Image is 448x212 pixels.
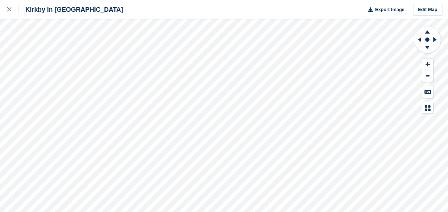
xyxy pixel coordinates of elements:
button: Keyboard Shortcuts [422,86,433,98]
button: Export Image [364,4,405,16]
span: Export Image [375,6,404,13]
button: Zoom Out [422,70,433,82]
button: Map Legend [422,102,433,114]
div: Kirkby in [GEOGRAPHIC_DATA] [19,5,123,14]
a: Edit Map [413,4,442,16]
button: Zoom In [422,59,433,70]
